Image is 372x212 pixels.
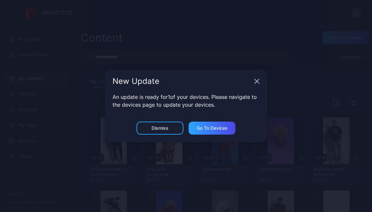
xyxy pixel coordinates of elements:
div: New Update [113,77,252,85]
div: Go to devices [197,126,228,131]
button: Go to devices [189,122,235,135]
div: Dismiss [152,126,168,131]
button: Dismiss [137,122,183,135]
p: An update is ready for 1 of your devices. Please navigate to the devices page to update your devi... [113,93,259,109]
